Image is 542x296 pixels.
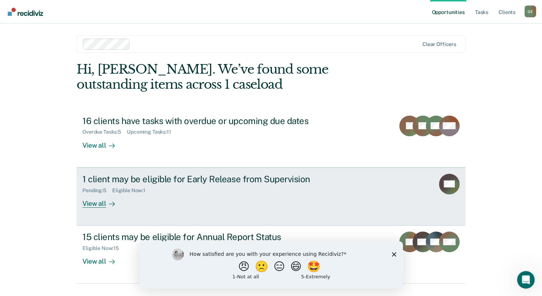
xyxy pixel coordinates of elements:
div: G E [524,6,536,17]
div: Eligible Now : 15 [82,245,125,251]
div: 16 clients have tasks with overdue or upcoming due dates [82,116,341,126]
img: Recidiviz [8,8,43,16]
div: View all [82,251,124,266]
a: 1 client may be eligible for Early Release from SupervisionPending:5Eligible Now:1View all [77,168,465,226]
div: 15 clients may be eligible for Annual Report Status [82,232,341,242]
a: 16 clients have tasks with overdue or upcoming due datesOverdue Tasks:5Upcoming Tasks:11View all [77,110,465,168]
a: 15 clients may be eligible for Annual Report StatusEligible Now:15View all [77,226,465,283]
div: Hi, [PERSON_NAME]. We’ve found some outstanding items across 1 caseload [77,62,387,92]
div: Overdue Tasks : 5 [82,129,127,135]
div: View all [82,135,124,149]
div: Eligible Now : 1 [112,187,151,194]
div: Pending : 5 [82,187,112,194]
button: Profile dropdown button [524,6,536,17]
iframe: Survey by Kim from Recidiviz [139,241,403,289]
div: Upcoming Tasks : 11 [127,129,177,135]
div: 1 client may be eligible for Early Release from Supervision [82,174,341,184]
div: View all [82,193,124,208]
iframe: Intercom live chat [517,271,535,289]
div: Clear officers [422,41,456,47]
